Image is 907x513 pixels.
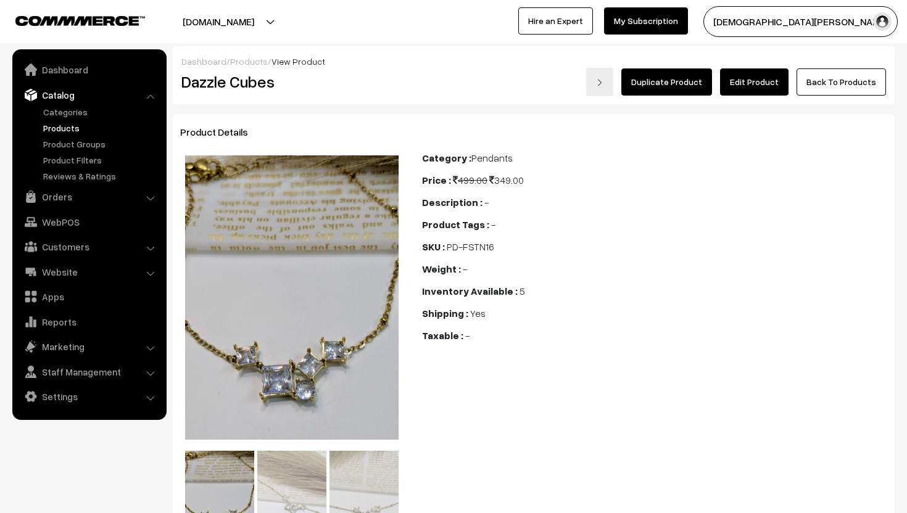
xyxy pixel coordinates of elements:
[873,12,892,31] img: user
[15,285,162,308] a: Apps
[422,329,463,342] b: Taxable :
[15,335,162,358] a: Marketing
[40,154,162,166] a: Product Filters
[520,285,525,297] span: 5
[15,84,162,106] a: Catalog
[15,311,162,333] a: Reports
[181,56,226,67] a: Dashboard
[422,263,461,275] b: Weight :
[422,307,468,319] b: Shipping :
[621,68,712,96] a: Duplicate Product
[422,174,451,186] b: Price :
[180,126,263,138] span: Product Details
[15,211,162,233] a: WebPOS
[596,79,603,86] img: right-arrow.png
[604,7,688,35] a: My Subscription
[422,152,471,164] b: Category :
[463,263,467,275] span: -
[465,329,470,342] span: -
[422,150,887,165] div: Pendants
[15,385,162,408] a: Settings
[15,186,162,208] a: Orders
[797,68,886,96] a: Back To Products
[181,72,404,91] h2: Dazzle Cubes
[40,137,162,150] a: Product Groups
[15,59,162,81] a: Dashboard
[422,240,445,253] b: SKU :
[453,174,487,186] span: 499.00
[271,56,325,67] span: View Product
[15,12,123,27] a: COMMMERCE
[447,240,494,253] span: PD-FSTN16
[230,56,268,67] a: Products
[703,6,898,37] button: [DEMOGRAPHIC_DATA][PERSON_NAME]
[40,121,162,134] a: Products
[40,105,162,118] a: Categories
[15,361,162,383] a: Staff Management
[518,7,593,35] a: Hire an Expert
[15,261,162,283] a: Website
[422,218,489,231] b: Product Tags :
[422,196,482,208] b: Description :
[484,196,489,208] span: -
[40,170,162,183] a: Reviews & Ratings
[422,285,518,297] b: Inventory Available :
[15,236,162,258] a: Customers
[470,307,486,319] span: Yes
[15,16,145,25] img: COMMMERCE
[422,173,887,187] div: 349.00
[181,55,886,68] div: / /
[491,218,495,231] span: -
[185,155,399,440] img: 17570005088913WhatsApp-Image-2025-09-04-at-91021-PM.jpeg
[720,68,789,96] a: Edit Product
[139,6,297,37] button: [DOMAIN_NAME]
